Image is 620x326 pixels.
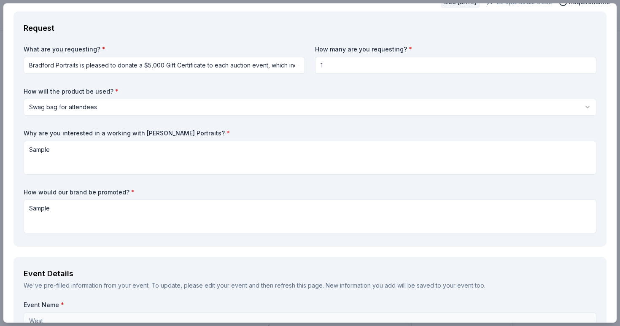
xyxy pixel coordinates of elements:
div: Request [24,22,596,35]
label: Event Name [24,301,596,309]
div: We've pre-filled information from your event. To update, please edit your event and then refresh ... [24,280,596,291]
textarea: Sample [24,141,596,175]
div: Event Details [24,267,596,280]
textarea: Sample [24,199,596,233]
label: What are you requesting? [24,45,305,54]
label: How would our brand be promoted? [24,188,596,197]
label: Why are you interested in a working with [PERSON_NAME] Portraits? [24,129,596,137]
label: How will the product be used? [24,87,596,96]
label: How many are you requesting? [315,45,596,54]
